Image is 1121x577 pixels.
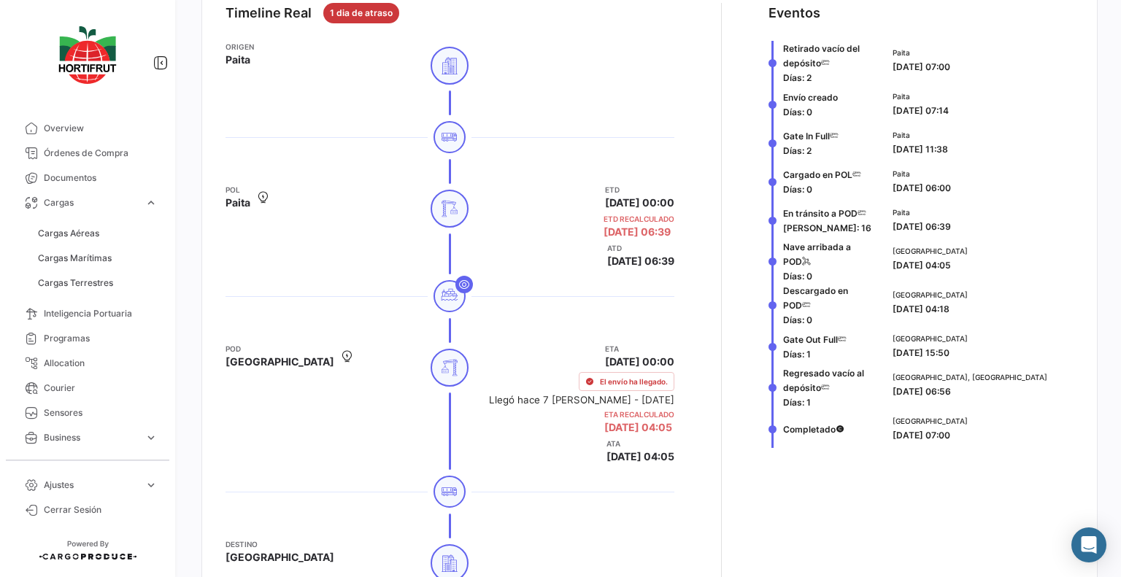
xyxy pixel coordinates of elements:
[783,92,838,103] span: Envío creado
[1071,527,1106,562] div: Abrir Intercom Messenger
[44,503,158,516] span: Cerrar Sesión
[604,408,674,420] app-card-info-title: ETA Recalculado
[893,303,949,314] span: [DATE] 04:18
[38,252,112,265] span: Cargas Marítimas
[893,206,951,218] span: Paita
[12,301,163,326] a: Inteligencia Portuaria
[226,195,250,210] span: Paita
[44,307,158,320] span: Inteligencia Portuaria
[145,431,158,444] span: expand_more
[893,144,948,155] span: [DATE] 11:38
[893,221,951,232] span: [DATE] 06:39
[783,397,811,408] span: Días: 1
[12,400,163,425] a: Sensores
[489,394,674,406] small: Llegó hace 7 [PERSON_NAME] - [DATE]
[12,351,163,376] a: Allocation
[604,213,674,225] app-card-info-title: ETD Recalculado
[783,43,860,69] span: Retirado vacío del depósito
[226,343,334,355] app-card-info-title: POD
[226,53,250,67] span: Paita
[893,182,951,193] span: [DATE] 06:00
[783,314,812,325] span: Días: 0
[226,3,312,23] div: Timeline Real
[783,107,812,117] span: Días: 0
[605,184,674,195] app-card-info-title: ETD
[38,276,113,290] span: Cargas Terrestres
[226,550,334,565] span: [GEOGRAPHIC_DATA]
[768,3,820,23] div: Eventos
[605,195,674,210] span: [DATE] 00:00
[607,242,674,254] app-card-info-title: ATD
[44,382,158,395] span: Courier
[145,479,158,492] span: expand_more
[44,431,139,444] span: Business
[12,166,163,190] a: Documentos
[606,449,674,464] span: [DATE] 04:05
[226,41,254,53] app-card-info-title: Origen
[32,222,163,244] a: Cargas Aéreas
[226,184,250,195] app-card-info-title: POL
[783,285,848,311] span: Descargado en POD
[783,241,851,267] span: Nave arribada a POD
[226,538,334,550] app-card-info-title: Destino
[893,90,949,102] span: Paita
[44,357,158,370] span: Allocation
[893,430,950,441] span: [DATE] 07:00
[893,105,949,116] span: [DATE] 07:14
[12,141,163,166] a: Órdenes de Compra
[893,289,968,301] span: [GEOGRAPHIC_DATA]
[783,424,836,435] span: Completado
[783,271,812,282] span: Días: 0
[783,169,852,180] span: Cargado en POL
[606,438,674,449] app-card-info-title: ATA
[893,347,949,358] span: [DATE] 15:50
[44,196,139,209] span: Cargas
[893,371,1047,383] span: [GEOGRAPHIC_DATA], [GEOGRAPHIC_DATA]
[783,208,858,219] span: En tránsito a POD
[12,326,163,351] a: Programas
[893,260,951,271] span: [DATE] 04:05
[600,376,668,387] span: El envío ha llegado.
[12,376,163,400] a: Courier
[783,184,812,195] span: Días: 0
[783,222,871,233] span: [PERSON_NAME]: 16
[893,333,968,344] span: [GEOGRAPHIC_DATA]
[32,247,163,269] a: Cargas Marítimas
[783,349,811,360] span: Días: 1
[32,272,163,294] a: Cargas Terrestres
[12,116,163,141] a: Overview
[783,72,812,83] span: Días: 2
[893,61,950,72] span: [DATE] 07:00
[145,196,158,209] span: expand_more
[605,343,674,355] app-card-info-title: ETA
[330,7,393,20] span: 1 dia de atraso
[604,225,671,239] span: [DATE] 06:39
[607,254,674,268] span: [DATE] 06:39
[893,129,948,141] span: Paita
[893,415,968,427] span: [GEOGRAPHIC_DATA]
[44,479,139,492] span: Ajustes
[44,122,158,135] span: Overview
[226,355,334,369] span: [GEOGRAPHIC_DATA]
[38,227,99,240] span: Cargas Aéreas
[605,355,674,369] span: [DATE] 00:00
[604,421,672,433] span: [DATE] 04:05
[893,386,951,397] span: [DATE] 06:56
[783,368,864,393] span: Regresado vacío al depósito
[51,18,124,93] img: logo-hortifrut.svg
[893,245,968,257] span: [GEOGRAPHIC_DATA]
[44,332,158,345] span: Programas
[893,47,950,58] span: Paita
[783,131,830,142] span: Gate In Full
[44,147,158,160] span: Órdenes de Compra
[44,406,158,419] span: Sensores
[44,171,158,185] span: Documentos
[783,145,812,156] span: Días: 2
[893,168,951,179] span: Paita
[783,334,838,345] span: Gate Out Full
